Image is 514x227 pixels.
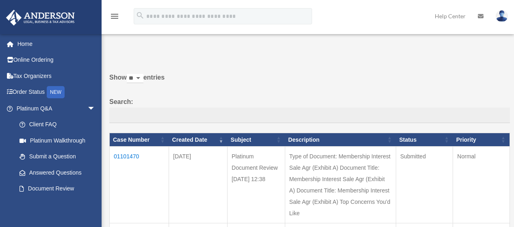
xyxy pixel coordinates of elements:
[6,36,108,52] a: Home
[11,197,104,223] a: Platinum Knowledge Room
[136,11,145,20] i: search
[11,117,104,133] a: Client FAQ
[228,133,285,147] th: Subject: activate to sort column ascending
[110,147,169,223] td: 01101470
[6,100,104,117] a: Platinum Q&Aarrow_drop_down
[110,133,169,147] th: Case Number: activate to sort column ascending
[396,147,453,223] td: Submitted
[109,72,510,91] label: Show entries
[11,164,100,181] a: Answered Questions
[11,132,104,149] a: Platinum Walkthrough
[11,149,104,165] a: Submit a Question
[109,108,510,123] input: Search:
[453,133,510,147] th: Priority: activate to sort column ascending
[4,10,77,26] img: Anderson Advisors Platinum Portal
[127,74,143,83] select: Showentries
[6,84,108,101] a: Order StatusNEW
[285,133,396,147] th: Description: activate to sort column ascending
[453,147,510,223] td: Normal
[47,86,65,98] div: NEW
[109,96,510,123] label: Search:
[285,147,396,223] td: Type of Document: Membership Interest Sale Agr (Exhibit A) Document Title: Membership Interest Sa...
[6,52,108,68] a: Online Ordering
[496,10,508,22] img: User Pic
[169,133,228,147] th: Created Date: activate to sort column ascending
[6,68,108,84] a: Tax Organizers
[87,100,104,117] span: arrow_drop_down
[169,147,228,223] td: [DATE]
[396,133,453,147] th: Status: activate to sort column ascending
[110,14,119,21] a: menu
[11,181,104,197] a: Document Review
[110,11,119,21] i: menu
[228,147,285,223] td: Platinum Document Review [DATE] 12:38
